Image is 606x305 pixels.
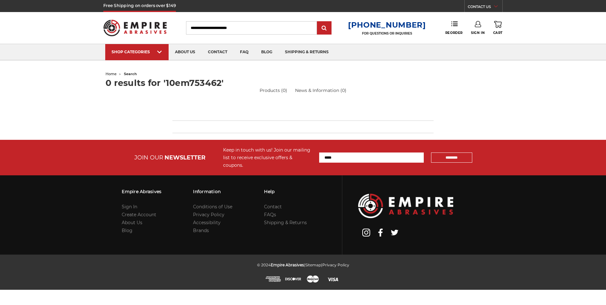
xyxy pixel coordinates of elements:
a: Privacy Policy [193,212,224,217]
h3: Information [193,185,232,198]
img: Empire Abrasives Logo Image [358,194,453,218]
a: Shipping & Returns [264,220,307,225]
h3: Empire Abrasives [122,185,161,198]
a: Sign In [122,204,137,210]
a: FAQs [264,212,276,217]
p: © 2024 | | [257,261,349,269]
a: About Us [122,220,142,225]
a: Conditions of Use [193,204,232,210]
a: Sitemap [305,263,321,267]
a: home [106,72,117,76]
span: search [124,72,137,76]
a: Products (0) [260,87,287,94]
a: Privacy Policy [322,263,349,267]
div: Keep in touch with us! Join our mailing list to receive exclusive offers & coupons. [223,146,313,169]
img: Empire Abrasives [103,16,167,40]
span: Empire Abrasives [271,263,304,267]
a: Contact [264,204,282,210]
span: Cart [493,31,503,35]
span: Sign In [471,31,485,35]
a: Blog [122,228,132,233]
a: News & Information (0) [295,87,346,94]
a: Create Account [122,212,156,217]
a: contact [202,44,234,60]
a: Cart [493,21,503,35]
a: about us [169,44,202,60]
a: [PHONE_NUMBER] [348,20,426,29]
a: faq [234,44,255,60]
h3: Help [264,185,307,198]
a: blog [255,44,279,60]
span: NEWSLETTER [164,154,205,161]
a: Reorder [445,21,463,35]
a: shipping & returns [279,44,335,60]
a: Accessibility [193,220,221,225]
span: JOIN OUR [134,154,163,161]
a: Brands [193,228,209,233]
h1: 0 results for '10em753462' [106,79,500,87]
input: Submit [318,22,331,35]
a: CONTACT US [468,3,502,12]
div: SHOP CATEGORIES [112,49,162,54]
p: FOR QUESTIONS OR INQUIRIES [348,31,426,36]
span: Reorder [445,31,463,35]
